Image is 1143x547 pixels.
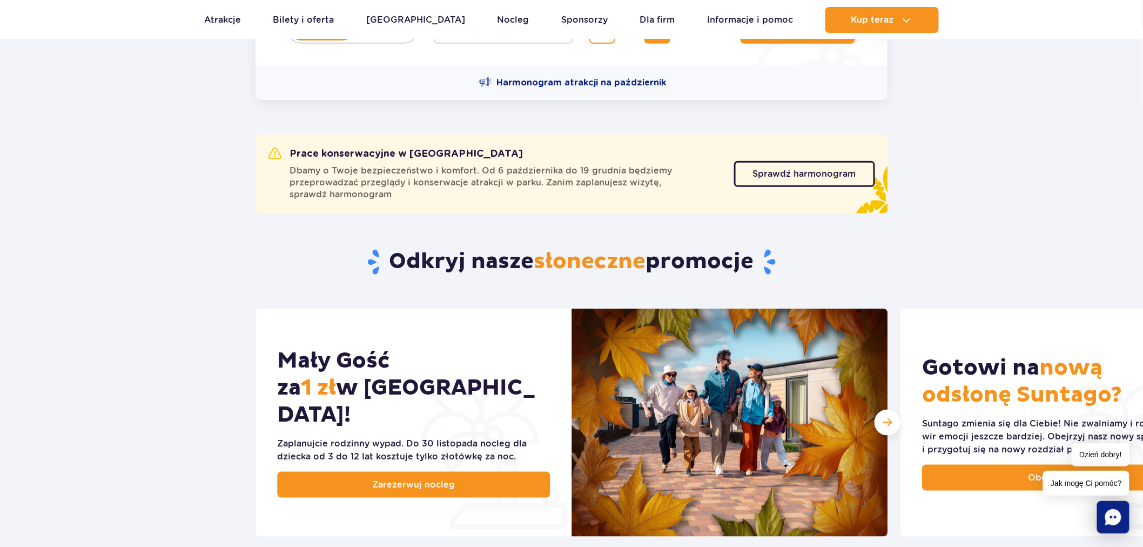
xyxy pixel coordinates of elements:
[1043,471,1129,496] span: Jak mogę Ci pomóc?
[278,348,550,429] h2: Mały Gość za w [GEOGRAPHIC_DATA]!
[851,15,893,25] span: Kup teraz
[875,410,900,436] div: Następny slajd
[256,248,888,276] h2: Odkryj nasze promocje
[561,7,608,33] a: Sponsorzy
[278,472,550,498] a: Zarezerwuj nocleg
[1072,443,1129,466] span: Dzień dobry!
[373,478,455,491] span: Zarezerwuj nocleg
[1028,471,1089,484] span: Obejrzyj spot
[366,7,465,33] a: [GEOGRAPHIC_DATA]
[534,248,646,275] span: słoneczne
[290,165,721,201] span: Dbamy o Twoje bezpieczeństwo i komfort. Od 6 października do 19 grudnia będziemy przeprowadzać pr...
[707,7,793,33] a: Informacje i pomoc
[1097,501,1129,533] div: Chat
[734,161,875,187] a: Sprawdź harmonogram
[278,437,550,463] div: Zaplanujcie rodzinny wypad. Do 30 listopada nocleg dla dziecka od 3 do 12 lat kosztuje tylko złot...
[497,7,529,33] a: Nocleg
[479,76,666,89] a: Harmonogram atrakcji na październik
[923,355,1122,409] span: nową odsłonę Suntago?
[640,7,675,33] a: Dla firm
[753,170,856,178] span: Sprawdź harmonogram
[268,148,523,161] h2: Prace konserwacyjne w [GEOGRAPHIC_DATA]
[273,7,334,33] a: Bilety i oferta
[301,375,337,402] span: 1 zł
[204,7,241,33] a: Atrakcje
[825,7,939,33] button: Kup teraz
[496,77,666,89] span: Harmonogram atrakcji na październik
[572,309,888,537] img: Mały Gość za 1&nbsp;zł w&nbsp;Suntago Village!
